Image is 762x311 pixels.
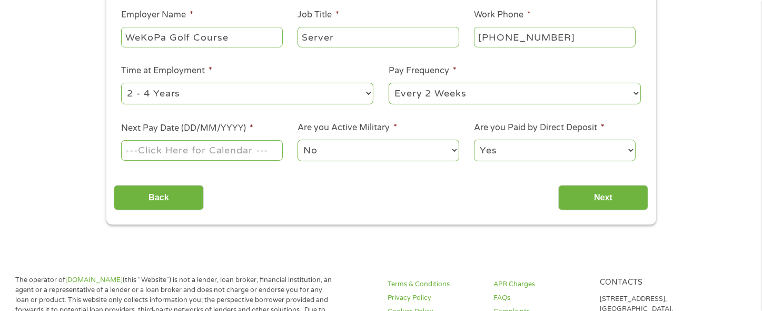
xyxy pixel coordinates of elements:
[388,293,481,303] a: Privacy Policy
[493,293,587,303] a: FAQs
[121,65,212,76] label: Time at Employment
[298,9,339,21] label: Job Title
[474,9,531,21] label: Work Phone
[474,122,605,133] label: Are you Paid by Direct Deposit
[493,279,587,289] a: APR Charges
[558,185,648,211] input: Next
[389,65,457,76] label: Pay Frequency
[121,9,193,21] label: Employer Name
[600,278,693,288] h4: Contacts
[121,123,253,134] label: Next Pay Date (DD/MM/YYYY)
[474,27,635,47] input: (231) 754-4010
[121,27,282,47] input: Walmart
[298,27,459,47] input: Cashier
[388,279,481,289] a: Terms & Conditions
[121,140,282,160] input: ---Click Here for Calendar ---
[65,276,123,284] a: [DOMAIN_NAME]
[114,185,204,211] input: Back
[298,122,397,133] label: Are you Active Military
